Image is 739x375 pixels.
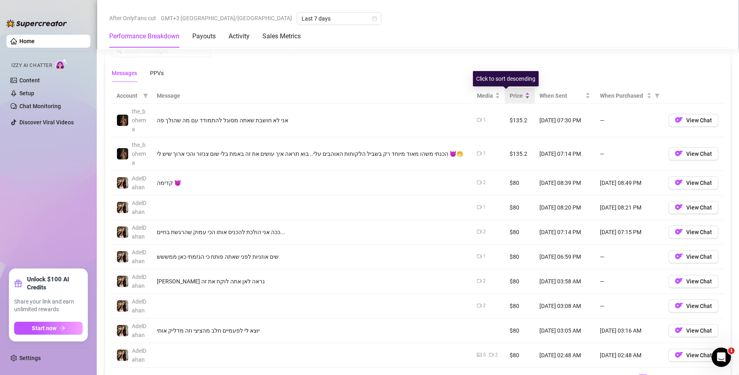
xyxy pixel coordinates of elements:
a: OFView Chat [668,152,718,159]
div: יוצא לי לפעמיים חלב מהציצי וזה מדליק אותי [157,326,467,335]
div: שים אוזניות לפני שאתה פותח כי הגזמתי כאן ממששש [157,252,467,261]
td: [DATE] 03:58 AM [535,269,595,294]
button: OFView Chat [668,176,718,189]
th: Message [152,88,472,104]
td: — [595,269,664,294]
div: 1 [483,203,486,211]
a: Chat Monitoring [19,103,61,109]
div: 2 [495,351,498,359]
div: 5 [483,351,486,359]
a: OFView Chat [668,280,718,286]
span: video-camera [477,180,482,185]
strong: Unlock $100 AI Credits [27,275,83,291]
div: PPVs [150,69,164,78]
span: Price [510,91,523,100]
span: Start now [32,325,56,331]
img: the_bohema [117,115,128,126]
span: View Chat [686,303,712,309]
div: Payouts [192,31,216,41]
td: $80 [505,220,535,245]
span: AdelDahan [132,298,146,314]
th: When Purchased [595,88,664,104]
span: the_bohema [132,142,146,166]
a: Settings [19,355,41,361]
img: OF [675,116,683,124]
span: When Sent [539,91,584,100]
img: OF [675,326,683,334]
img: OF [675,228,683,236]
span: video-camera [477,205,482,209]
td: [DATE] 07:15 PM [595,220,664,245]
span: Media [477,91,493,100]
button: OFView Chat [668,226,718,239]
span: View Chat [686,253,712,260]
button: OFView Chat [668,250,718,263]
a: OFView Chat [668,354,718,360]
div: [PERSON_NAME] נראה לאן אתה לוקח את זה [157,277,467,286]
span: View Chat [686,117,712,124]
div: 2 [483,179,486,186]
span: Last 7 days [302,13,377,25]
span: video-camera [477,254,482,259]
img: the_bohema [117,148,128,159]
span: video-camera [477,151,482,156]
td: $80 [505,245,535,269]
a: OFView Chat [668,230,718,237]
td: — [595,245,664,269]
div: אני לא חושבת שאתה מסוגל להתמודד עם מה שהולך פה [157,116,467,125]
img: AdelDahan [117,276,128,287]
span: 1 [728,348,735,354]
img: AI Chatter [55,59,68,70]
div: Sales Metrics [262,31,301,41]
img: OF [675,149,683,157]
a: OFView Chat [668,206,718,212]
div: 1 [483,150,486,157]
td: [DATE] 08:20 PM [535,195,595,220]
td: [DATE] 07:14 PM [535,137,595,171]
a: Content [19,77,40,84]
img: AdelDahan [117,202,128,213]
span: filter [653,90,661,102]
td: $80 [505,318,535,343]
input: Search messages [124,46,206,55]
span: When Purchased [600,91,645,100]
td: [DATE] 07:30 PM [535,104,595,137]
span: video-camera [477,303,482,308]
td: [DATE] 02:48 AM [535,343,595,368]
span: View Chat [686,327,712,334]
button: OFView Chat [668,114,718,127]
span: video-camera [477,117,482,122]
span: AdelDahan [132,274,146,289]
a: OFView Chat [668,329,718,335]
div: 2 [483,228,486,236]
button: OFView Chat [668,324,718,337]
span: calendar [372,16,377,21]
img: OF [675,178,683,186]
span: video-camera [489,352,494,357]
a: Discover Viral Videos [19,119,74,126]
td: $80 [505,171,535,195]
span: filter [142,90,150,102]
span: filter [655,93,660,98]
span: After OnlyFans cut [109,12,156,24]
td: [DATE] 08:49 PM [595,171,664,195]
td: — [595,294,664,318]
span: arrow-right [60,325,65,331]
span: AdelDahan [132,175,146,191]
span: video-camera [477,229,482,234]
img: OF [675,277,683,285]
td: $80 [505,195,535,220]
td: — [595,137,664,171]
td: $80 [505,294,535,318]
a: OFView Chat [668,304,718,311]
div: 2 [483,277,486,285]
img: OF [675,302,683,310]
a: Home [19,38,35,44]
span: View Chat [686,352,712,358]
td: $80 [505,343,535,368]
td: [DATE] 02:48 AM [595,343,664,368]
img: AdelDahan [117,177,128,189]
span: AdelDahan [132,224,146,240]
a: OFView Chat [668,255,718,262]
button: OFView Chat [668,349,718,362]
